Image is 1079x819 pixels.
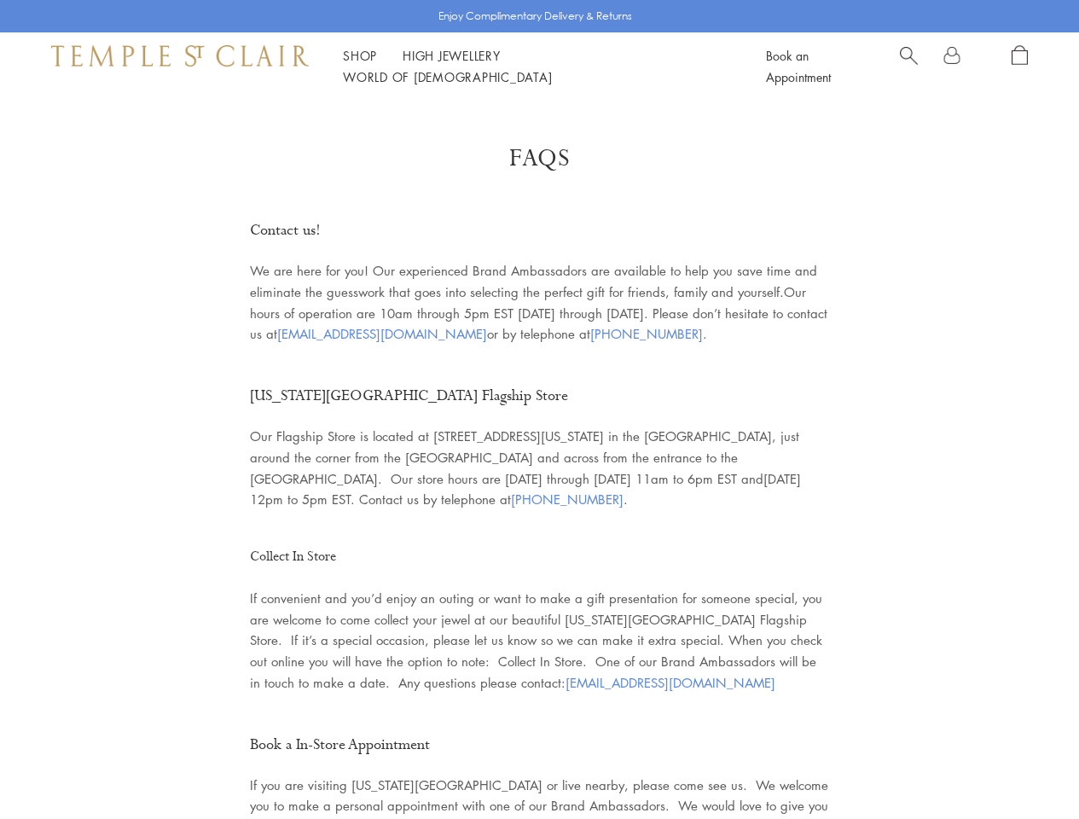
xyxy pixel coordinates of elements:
a: [EMAIL_ADDRESS][DOMAIN_NAME] [566,674,775,691]
p: We are here for you! Our experienced Brand Ambassadors are available to help you save time and el... [250,260,830,345]
a: Open Shopping Bag [1012,45,1028,88]
a: [PHONE_NUMBER] [590,325,703,342]
span: If convenient and you’d enjoy an outing or want to make a gift presentation for someone special, ... [250,590,822,691]
a: [EMAIL_ADDRESS][DOMAIN_NAME] [277,325,487,342]
a: [PHONE_NUMBER] [511,491,624,508]
h3: Collect In Store [250,544,830,570]
a: ShopShop [343,47,377,64]
span: Our Flagship Store is located at [STREET_ADDRESS][US_STATE] in the [GEOGRAPHIC_DATA], just around... [250,427,801,508]
h2: Contact us! [250,217,830,245]
a: World of [DEMOGRAPHIC_DATA]World of [DEMOGRAPHIC_DATA] [343,68,552,85]
a: High JewelleryHigh Jewellery [403,47,501,64]
span: . [511,491,628,508]
h1: FAQs [68,143,1011,174]
h2: Book a In-Store Appointment [250,731,830,759]
h2: [US_STATE][GEOGRAPHIC_DATA] Flagship Store [250,382,830,410]
a: Book an Appointment [766,47,831,85]
img: Temple St. Clair [51,45,309,66]
nav: Main navigation [343,45,728,88]
a: Search [900,45,918,88]
p: Enjoy Complimentary Delivery & Returns [438,8,632,25]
